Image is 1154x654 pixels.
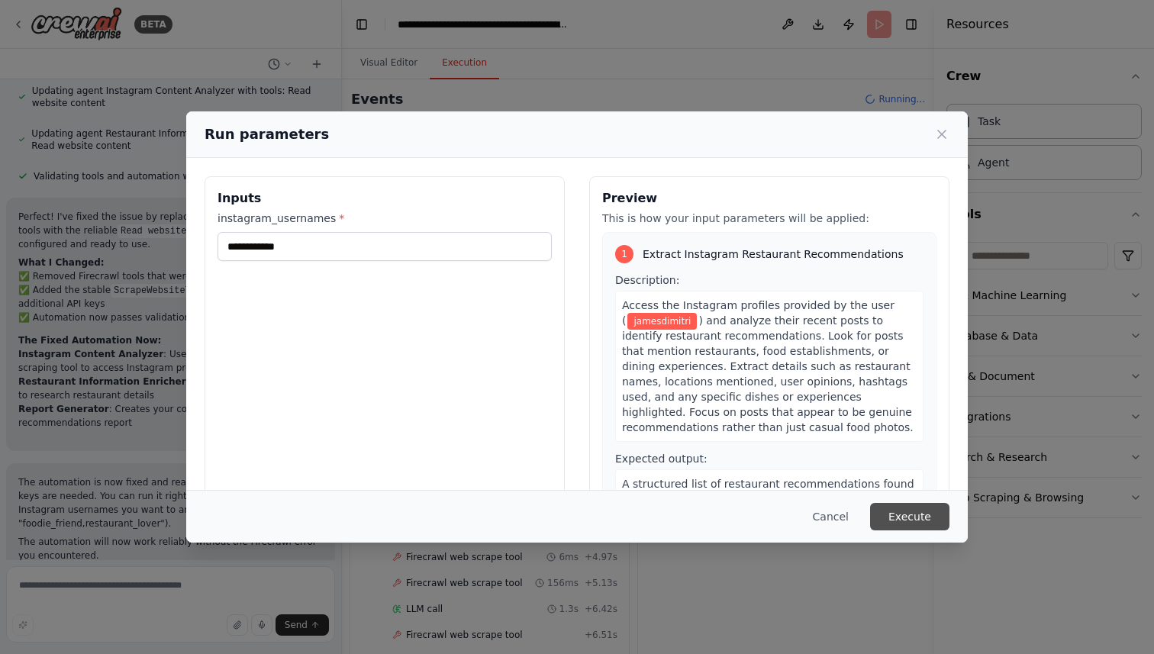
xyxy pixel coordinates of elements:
h3: Inputs [218,189,552,208]
h3: Preview [602,189,936,208]
h2: Run parameters [205,124,329,145]
label: instagram_usernames [218,211,552,226]
span: ) and analyze their recent posts to identify restaurant recommendations. Look for posts that ment... [622,314,914,433]
span: Access the Instagram profiles provided by the user ( [622,299,895,327]
button: Cancel [801,503,861,530]
span: A structured list of restaurant recommendations found in Instagram posts, including restaurant na... [622,478,914,551]
span: Expected output: [615,453,708,465]
p: This is how your input parameters will be applied: [602,211,936,226]
span: Description: [615,274,679,286]
span: Variable: instagram_usernames [627,313,697,330]
div: 1 [615,245,633,263]
span: Extract Instagram Restaurant Recommendations [643,246,904,262]
button: Execute [870,503,949,530]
